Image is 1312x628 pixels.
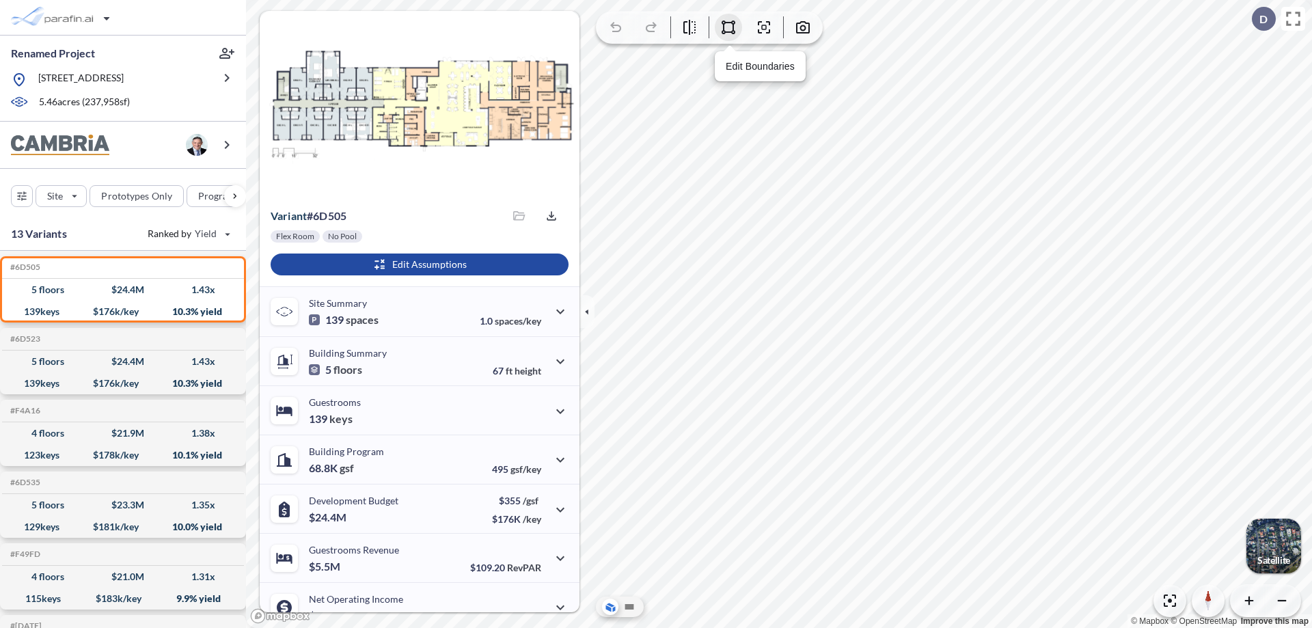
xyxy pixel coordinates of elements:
p: Net Operating Income [309,593,403,605]
p: $5.5M [309,560,342,573]
button: Site Plan [621,599,638,615]
h5: Click to copy the code [8,334,40,344]
p: 67 [493,365,541,377]
p: Guestrooms [309,396,361,408]
p: 13 Variants [11,226,67,242]
p: Edit Boundaries [726,59,795,74]
span: Variant [271,209,307,222]
p: Guestrooms Revenue [309,544,399,556]
p: Building Summary [309,347,387,359]
p: 45.0% [483,611,541,623]
p: Satellite [1257,555,1290,566]
span: margin [511,611,541,623]
a: Mapbox [1131,616,1168,626]
span: Yield [195,227,217,241]
button: Edit Assumptions [271,254,569,275]
p: 5.46 acres ( 237,958 sf) [39,95,130,110]
p: $2.5M [309,609,342,623]
p: $24.4M [309,510,348,524]
p: Flex Room [276,231,314,242]
p: Site Summary [309,297,367,309]
span: ft [506,365,512,377]
p: Building Program [309,446,384,457]
span: spaces/key [495,315,541,327]
button: Ranked by Yield [137,223,239,245]
img: BrandImage [11,135,109,156]
p: 139 [309,412,353,426]
button: Program [187,185,260,207]
p: [STREET_ADDRESS] [38,71,124,88]
a: Improve this map [1241,616,1309,626]
span: /key [523,513,541,525]
p: Development Budget [309,495,398,506]
button: Prototypes Only [90,185,184,207]
p: 68.8K [309,461,354,475]
h5: Click to copy the code [8,549,40,559]
span: keys [329,412,353,426]
img: Switcher Image [1246,519,1301,573]
button: Switcher ImageSatellite [1246,519,1301,573]
h5: Click to copy the code [8,478,40,487]
p: Edit Assumptions [392,258,467,271]
p: 1.0 [480,315,541,327]
p: 139 [309,313,379,327]
button: Aerial View [602,599,618,615]
span: RevPAR [507,562,541,573]
p: No Pool [328,231,357,242]
span: gsf/key [510,463,541,475]
img: user logo [186,134,208,156]
span: gsf [340,461,354,475]
a: Mapbox homepage [250,608,310,624]
span: floors [333,363,362,377]
button: Site [36,185,87,207]
p: Program [198,189,236,203]
p: $109.20 [470,562,541,573]
p: Renamed Project [11,46,95,61]
p: Prototypes Only [101,189,172,203]
p: 495 [492,463,541,475]
h5: Click to copy the code [8,406,40,415]
p: 5 [309,363,362,377]
span: spaces [346,313,379,327]
p: # 6d505 [271,209,346,223]
p: $355 [492,495,541,506]
p: Site [47,189,63,203]
span: /gsf [523,495,538,506]
p: D [1259,13,1268,25]
a: OpenStreetMap [1171,616,1237,626]
span: height [515,365,541,377]
h5: Click to copy the code [8,262,40,272]
p: $176K [492,513,541,525]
